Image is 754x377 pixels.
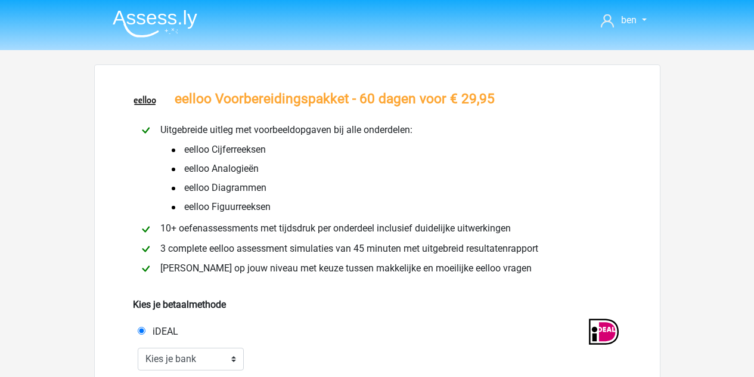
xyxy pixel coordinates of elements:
span: eelloo Figuurreeksen [170,200,271,214]
img: Assessly [113,10,197,38]
img: checkmark [138,222,153,237]
a: ben [596,13,651,27]
img: checkmark [138,261,153,276]
span: 3 complete eelloo assessment simulaties van 45 minuten met uitgebreid resultatenrapport [156,243,543,254]
span: iDEAL [148,326,178,337]
span: 10+ oefenassessments met tijdsdruk per onderdeel inclusief duidelijke uitwerkingen [156,223,516,234]
b: Kies je betaalmethode [133,299,226,310]
img: eelloo.png [133,89,157,113]
span: eelloo Analogieën [170,162,259,176]
span: ben [621,14,637,26]
span: Uitgebreide uitleg met voorbeeldopgaven bij alle onderdelen: [156,124,417,135]
img: checkmark [138,242,153,257]
span: [PERSON_NAME] op jouw niveau met keuze tussen makkelijke en moeilijke eelloo vragen [156,262,536,274]
span: eelloo Diagrammen [170,181,266,195]
img: checkmark [138,123,153,138]
span: eelloo Cijferreeksen [170,143,266,157]
h3: eelloo Voorbereidingspakket - 60 dagen voor € 29,95 [175,91,495,107]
